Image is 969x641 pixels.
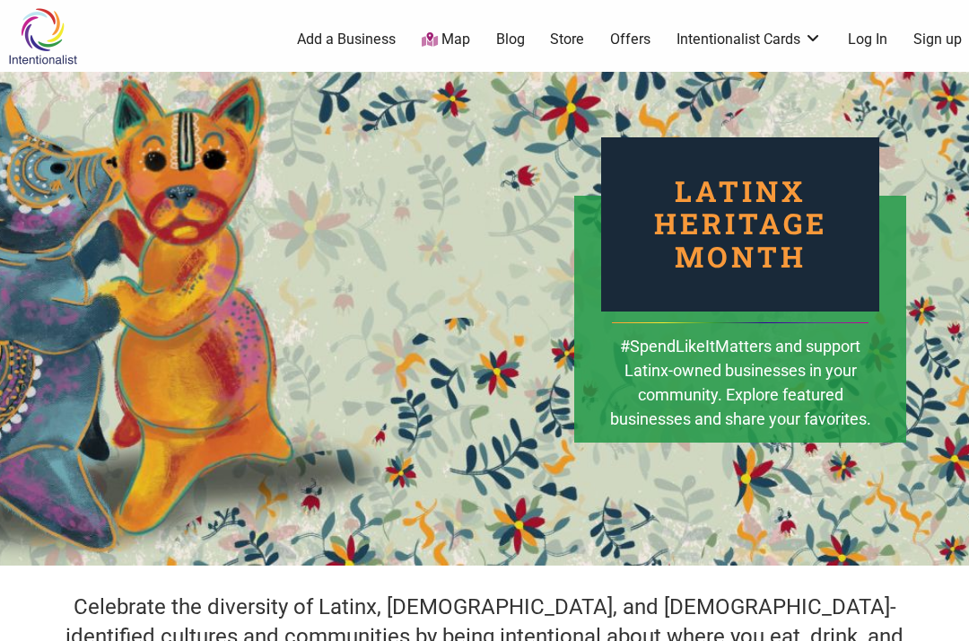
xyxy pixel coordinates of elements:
[677,30,822,49] a: Intentionalist Cards
[496,30,525,49] a: Blog
[848,30,887,49] a: Log In
[913,30,962,49] a: Sign up
[610,30,650,49] a: Offers
[550,30,584,49] a: Store
[601,137,879,312] div: Latinx Heritage Month
[297,30,396,49] a: Add a Business
[422,30,470,50] a: Map
[608,334,872,457] div: #SpendLikeItMatters and support Latinx-owned businesses in your community. Explore featured busin...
